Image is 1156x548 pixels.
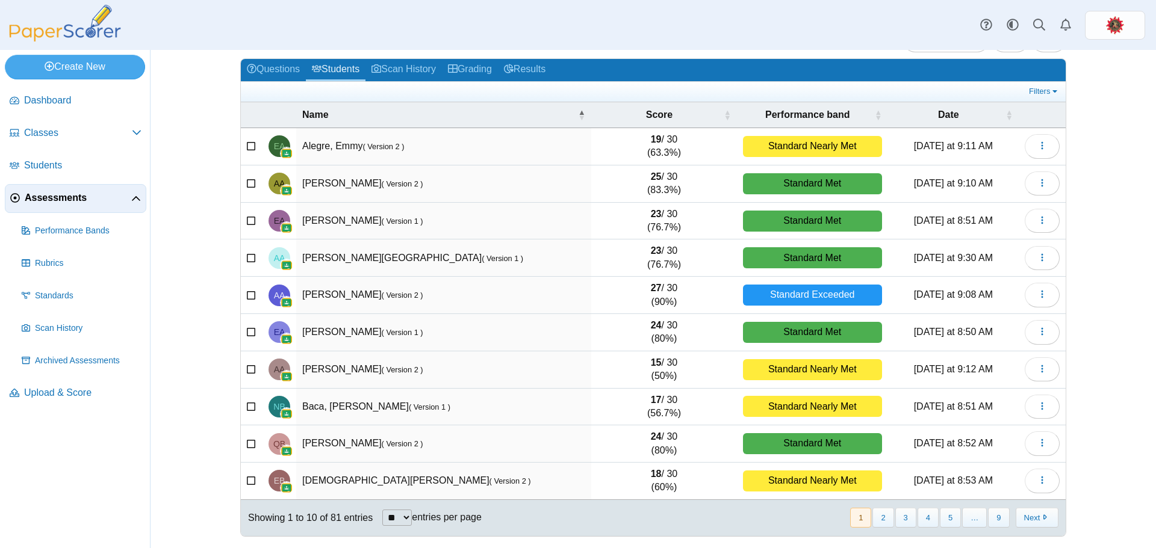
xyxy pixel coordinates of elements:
[651,134,662,144] b: 19
[498,59,552,81] a: Results
[914,475,993,485] time: Oct 4, 2025 at 8:53 AM
[442,59,498,81] a: Grading
[591,239,737,277] td: / 30 (76.7%)
[743,211,882,232] div: Standard Met
[591,165,737,203] td: / 30 (83.3%)
[940,508,961,528] button: 5
[274,142,285,150] span: Emmy Alegre
[743,322,882,343] div: Standard Met
[724,109,731,121] span: Score : Activate to sort
[35,322,141,334] span: Scan History
[5,184,146,213] a: Assessments
[281,147,293,159] img: googleClassroom-logo.png
[17,217,146,245] a: Performance Bands
[273,440,285,448] span: Quinn Barnes
[651,245,662,256] b: 23
[412,512,482,522] label: entries per page
[296,277,591,314] td: [PERSON_NAME]
[281,185,293,197] img: googleClassroom-logo.png
[274,328,285,336] span: Ella Aubry
[24,386,141,399] span: Upload & Score
[489,476,531,485] small: ( Version 2 )
[24,94,141,107] span: Dashboard
[5,55,145,79] a: Create New
[872,508,893,528] button: 2
[296,425,591,463] td: [PERSON_NAME]
[914,401,993,411] time: Oct 4, 2025 at 8:51 AM
[914,438,993,448] time: Oct 4, 2025 at 8:52 AM
[651,431,662,442] b: 24
[296,128,591,165] td: Alegre, Emmy
[591,203,737,240] td: / 30 (76.7%)
[591,314,737,351] td: / 30 (80%)
[743,470,882,491] div: Standard Nearly Met
[591,463,737,500] td: / 30 (60%)
[17,249,146,278] a: Rubrics
[743,285,882,306] div: Standard Exceeded
[281,297,293,309] img: googleClassroom-logo.png
[296,389,591,426] td: Baca, [PERSON_NAME]
[651,469,662,479] b: 18
[651,395,662,405] b: 17
[274,179,285,188] span: Alexander Allen
[382,365,423,374] small: ( Version 2 )
[274,476,285,485] span: Elijah Bishop
[1026,85,1063,97] a: Filters
[914,141,993,151] time: Oct 4, 2025 at 9:11 AM
[281,371,293,383] img: googleClassroom-logo.png
[5,5,125,42] img: PaperScorer
[365,59,442,81] a: Scan History
[743,173,882,194] div: Standard Met
[651,283,662,293] b: 27
[651,357,662,368] b: 15
[17,346,146,375] a: Archived Assessments
[382,328,423,337] small: ( Version 1 )
[35,257,141,269] span: Rubrics
[743,136,882,157] div: Standard Nearly Met
[382,179,423,188] small: ( Version 2 )
[591,277,737,314] td: / 30 (90%)
[1105,16,1125,35] img: ps.BdVRPPpVVw2VGlwN
[273,402,285,411] span: Natalhie Baca
[651,320,662,330] b: 24
[894,108,1003,122] span: Date
[914,178,993,188] time: Oct 4, 2025 at 9:10 AM
[651,209,662,219] b: 23
[578,109,585,121] span: Name : Activate to invert sorting
[274,217,285,225] span: Eyden Arce
[914,253,993,263] time: Oct 4, 2025 at 9:30 AM
[743,396,882,417] div: Standard Nearly Met
[296,351,591,389] td: [PERSON_NAME]
[35,290,141,302] span: Standards
[241,59,306,81] a: Questions
[17,282,146,310] a: Standards
[914,289,993,300] time: Oct 4, 2025 at 9:08 AM
[281,333,293,345] img: googleClassroom-logo.png
[24,159,141,172] span: Students
[5,119,146,148] a: Classes
[281,445,293,457] img: googleClassroom-logo.png
[281,259,293,271] img: googleClassroom-logo.png
[35,225,141,237] span: Performance Bands
[382,291,423,300] small: ( Version 2 )
[296,463,591,500] td: [DEMOGRAPHIC_DATA][PERSON_NAME]
[914,364,993,374] time: Oct 4, 2025 at 9:12 AM
[24,126,132,140] span: Classes
[5,152,146,180] a: Students
[5,33,125,43] a: PaperScorer
[25,191,131,205] span: Assessments
[281,408,293,420] img: googleClassroom-logo.png
[281,222,293,234] img: googleClassroom-logo.png
[850,508,871,528] button: 1
[296,239,591,277] td: [PERSON_NAME][GEOGRAPHIC_DATA]
[362,142,404,151] small: ( Version 2 )
[962,508,987,528] span: …
[743,359,882,380] div: Standard Nearly Met
[241,500,373,536] div: Showing 1 to 10 of 81 entries
[591,389,737,426] td: / 30 (56.7%)
[895,508,916,528] button: 3
[1016,508,1058,528] button: Next
[17,314,146,343] a: Scan History
[597,108,721,122] span: Score
[651,171,662,182] b: 25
